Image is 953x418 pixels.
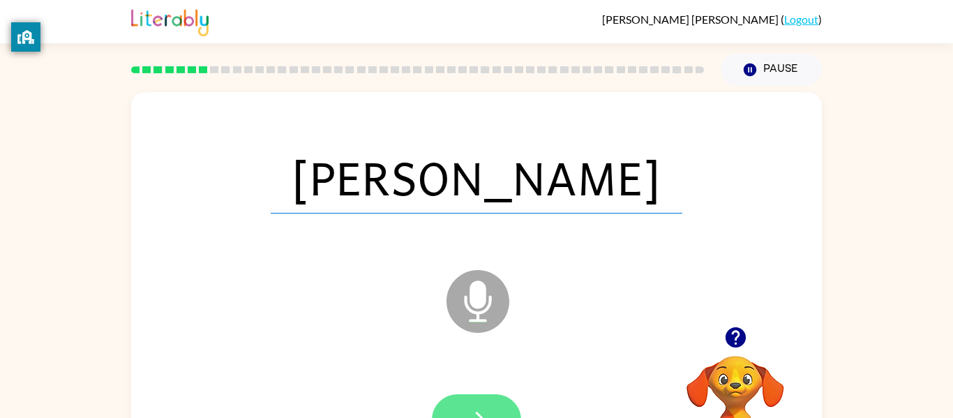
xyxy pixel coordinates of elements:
div: ( ) [602,13,822,26]
img: Literably [131,6,209,36]
span: [PERSON_NAME] [PERSON_NAME] [602,13,781,26]
button: privacy banner [11,22,40,52]
button: Pause [721,54,822,86]
a: Logout [784,13,818,26]
span: [PERSON_NAME] [271,141,682,214]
